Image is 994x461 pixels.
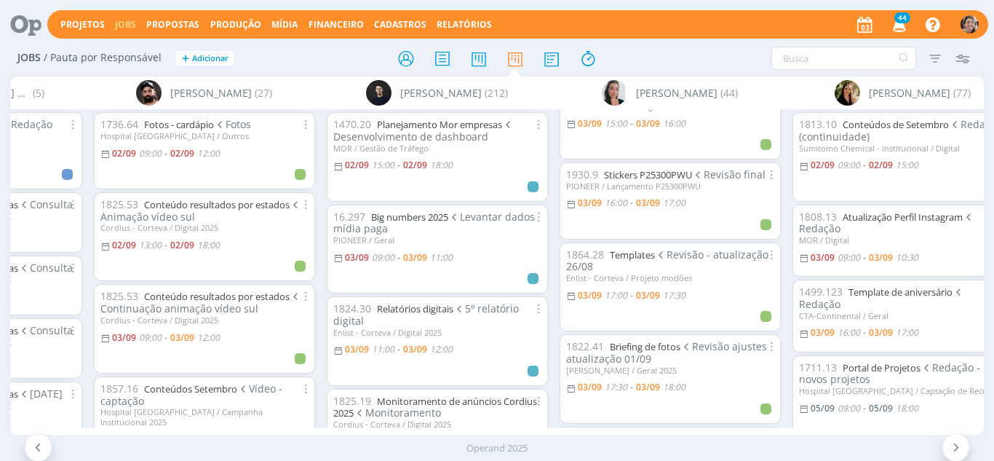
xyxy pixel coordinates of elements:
[863,404,866,413] : -
[164,334,167,342] : -
[112,331,136,344] : 03/09
[33,85,44,101] span: (5)
[366,80,391,106] img: C
[799,210,837,224] span: 1808.13
[100,197,138,211] span: 1825.53
[869,159,893,171] : 02/09
[377,302,453,315] a: Relatórios digitais
[663,197,685,209] : 17:00
[578,117,602,130] : 03/09
[799,285,965,311] span: Redação
[333,302,520,328] span: 5º relatório digital
[720,85,738,101] span: (44)
[115,18,136,31] a: Jobs
[869,326,893,339] : 03/09
[333,395,537,420] a: Monitoramento de anúncios Cordius 2025
[663,289,685,302] : 17:30
[811,251,835,264] : 03/09
[333,394,371,408] span: 1825.19
[333,235,541,245] div: PIONEER / Geral
[602,80,627,106] img: C
[430,343,453,355] : 12:00
[869,251,893,264] : 03/09
[397,161,400,170] : -
[838,326,860,339] : 16:00
[100,382,138,395] span: 1857.16
[170,239,194,251] : 02/09
[267,19,302,31] button: Mídia
[139,147,162,159] : 09:00
[100,315,309,325] div: Cordius - Corteva / Digital 2025
[896,326,918,339] : 17:00
[566,339,768,366] span: Revisão ajustes atualização 01/09
[206,19,266,31] button: Produção
[333,302,371,315] span: 1824.30
[848,285,953,299] a: Template de aniversário
[60,18,105,31] a: Projetos
[843,210,963,224] a: Atualização Perfil Instagram
[838,159,860,171] : 09:00
[566,339,604,353] span: 1822.41
[863,161,866,170] : -
[630,119,633,128] : -
[799,117,837,131] span: 1813.10
[636,197,660,209] : 03/09
[100,289,302,315] span: Continuação animação vídeo sul
[100,131,309,141] div: Hospital [GEOGRAPHIC_DATA] / Outros
[566,181,774,191] div: PIONEER / Lançamento P25300PWU
[136,80,162,106] img: B
[811,402,835,414] : 05/09
[309,18,364,31] a: Financeiro
[799,360,981,387] span: Redação - novos projetos
[371,210,448,224] a: Big numbers 2025
[176,51,234,66] button: +Adicionar
[354,406,442,419] span: Monitoramento
[164,149,167,158] : -
[630,383,633,392] : -
[663,381,685,393] : 18:00
[604,168,692,181] a: Stickers P25300PWU
[403,343,427,355] : 03/09
[111,19,140,31] button: Jobs
[372,251,394,264] : 09:00
[100,407,309,426] div: Hospital [GEOGRAPHIC_DATA] / Campanha Institucional 2025
[142,19,204,31] button: Propostas
[799,360,837,374] span: 1711.13
[953,85,971,101] span: (77)
[605,197,627,209] : 16:00
[811,159,835,171] : 02/09
[869,85,950,101] span: [PERSON_NAME]
[566,366,774,375] div: [PERSON_NAME] / Geral 2025
[896,402,918,414] : 18:00
[345,159,369,171] : 02/09
[333,117,371,131] span: 1470.20
[333,328,541,337] div: Enlist - Corteva / Digital 2025
[144,382,237,395] a: Conteúdos Setembro
[863,253,866,262] : -
[610,340,680,353] a: Briefing de fotos
[961,15,979,34] img: A
[692,168,766,181] span: Revisão final
[164,241,167,250] : -
[100,223,309,232] div: Cordius - Corteva / Digital 2025
[566,273,774,283] div: Enlist - Corteva / Projeto modões
[144,290,290,303] a: Conteúdo resultados por estados
[144,198,290,211] a: Conteúdo resultados por estados
[430,159,453,171] : 18:00
[838,402,860,414] : 09:00
[333,210,536,236] span: Levantar dados mídia paga
[863,328,866,337] : -
[578,381,602,393] : 03/09
[170,85,252,101] span: [PERSON_NAME]
[372,343,394,355] : 11:00
[610,248,655,261] a: Templates
[112,147,136,159] : 02/09
[370,19,431,31] button: Cadastros
[896,159,918,171] : 15:00
[838,251,860,264] : 09:00
[146,18,199,31] span: Propostas
[843,118,949,131] a: Conteúdos de Setembro
[56,19,109,31] button: Projetos
[432,19,496,31] button: Relatórios
[333,419,541,429] div: Cordius - Corteva / Digital 2025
